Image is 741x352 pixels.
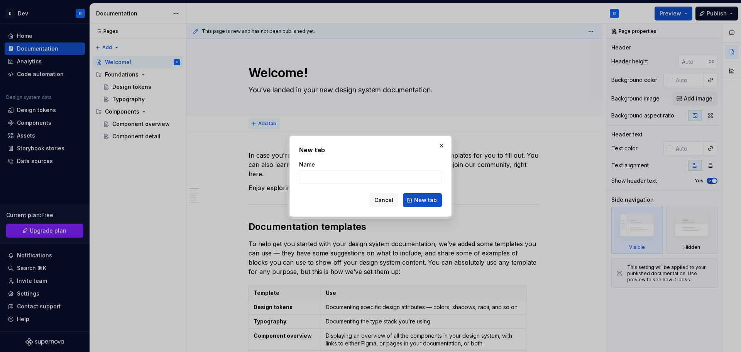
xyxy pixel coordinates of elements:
button: Cancel [369,193,398,207]
button: New tab [403,193,442,207]
label: Name [299,161,315,168]
span: New tab [414,196,437,204]
span: Cancel [374,196,393,204]
h2: New tab [299,145,442,155]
